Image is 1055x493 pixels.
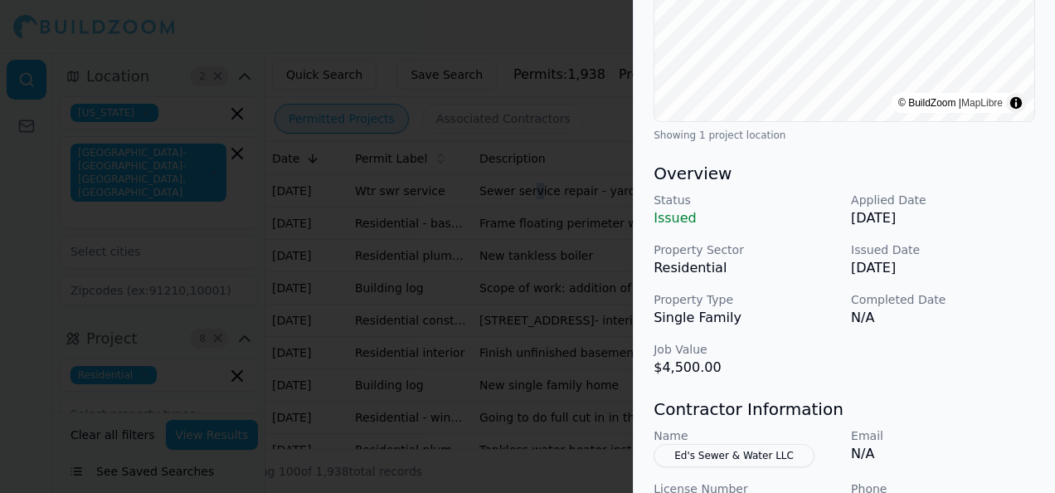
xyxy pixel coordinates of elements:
summary: Toggle attribution [1006,93,1026,113]
p: Job Value [654,341,838,358]
p: N/A [851,308,1035,328]
p: Completed Date [851,291,1035,308]
p: Residential [654,258,838,278]
p: Issued Date [851,242,1035,258]
button: Ed's Sewer & Water LLC [654,444,814,467]
p: Applied Date [851,192,1035,208]
div: © BuildZoom | [898,95,1003,111]
h3: Contractor Information [654,398,1035,421]
h3: Overview [654,162,1035,185]
p: Status [654,192,838,208]
p: $4,500.00 [654,358,838,378]
p: Property Sector [654,242,838,258]
a: MapLibre [961,97,1003,109]
p: Property Type [654,291,838,308]
p: N/A [851,444,1035,464]
p: [DATE] [851,258,1035,278]
p: Single Family [654,308,838,328]
p: [DATE] [851,208,1035,228]
p: Issued [654,208,838,228]
div: Showing 1 project location [654,129,1035,142]
p: Name [654,427,838,444]
p: Email [851,427,1035,444]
